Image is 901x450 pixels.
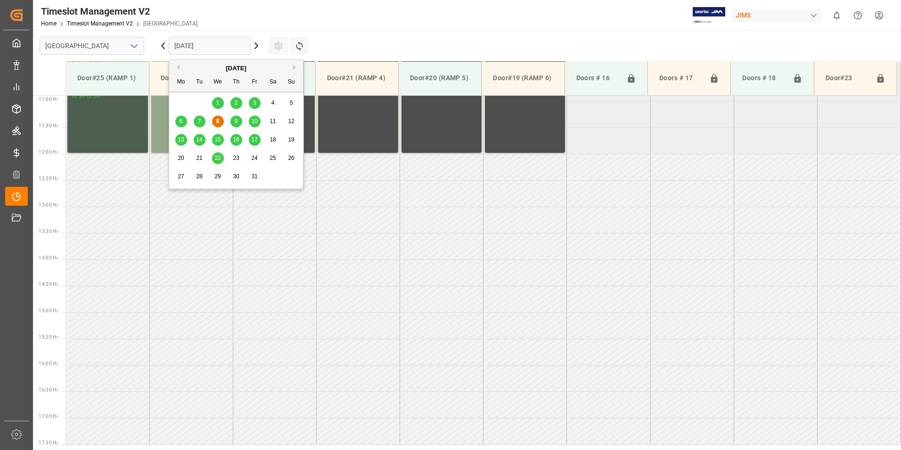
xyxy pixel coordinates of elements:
[178,136,184,143] span: 13
[732,8,822,22] div: JIMS
[39,202,58,208] span: 13:00 Hr
[178,155,184,161] span: 20
[267,76,279,88] div: Sa
[233,136,239,143] span: 16
[196,155,202,161] span: 21
[573,69,623,87] div: Doors # 16
[175,171,187,183] div: Choose Monday, October 27th, 2025
[270,118,276,125] span: 11
[270,136,276,143] span: 18
[267,116,279,127] div: Choose Saturday, October 11th, 2025
[251,173,257,180] span: 31
[169,64,303,73] div: [DATE]
[175,134,187,146] div: Choose Monday, October 13th, 2025
[178,173,184,180] span: 27
[489,69,557,87] div: Door#19 (RAMP 6)
[822,69,872,87] div: Door#23
[249,134,261,146] div: Choose Friday, October 17th, 2025
[233,173,239,180] span: 30
[271,100,275,106] span: 4
[230,134,242,146] div: Choose Thursday, October 16th, 2025
[39,387,58,392] span: 16:30 Hr
[212,76,224,88] div: We
[233,155,239,161] span: 23
[194,76,205,88] div: Tu
[286,134,297,146] div: Choose Sunday, October 19th, 2025
[288,136,294,143] span: 19
[286,152,297,164] div: Choose Sunday, October 26th, 2025
[174,65,180,70] button: Previous Month
[251,155,257,161] span: 24
[267,152,279,164] div: Choose Saturday, October 25th, 2025
[216,100,220,106] span: 1
[39,361,58,366] span: 16:00 Hr
[39,255,58,260] span: 14:00 Hr
[39,440,58,445] span: 17:30 Hr
[251,136,257,143] span: 17
[230,76,242,88] div: Th
[172,94,301,186] div: month 2025-10
[71,94,85,98] div: 10:30
[212,97,224,109] div: Choose Wednesday, October 1st, 2025
[175,116,187,127] div: Choose Monday, October 6th, 2025
[323,69,391,87] div: Door#21 (RAMP 4)
[214,155,221,161] span: 22
[249,76,261,88] div: Fr
[39,97,58,102] span: 11:00 Hr
[157,69,224,87] div: Door#24 (RAMP 2)
[288,118,294,125] span: 12
[39,282,58,287] span: 14:30 Hr
[212,171,224,183] div: Choose Wednesday, October 29th, 2025
[194,134,205,146] div: Choose Tuesday, October 14th, 2025
[40,37,144,55] input: Type to search/select
[39,176,58,181] span: 12:30 Hr
[74,69,141,87] div: Door#25 (RAMP 1)
[693,7,725,24] img: Exertis%20JAM%20-%20Email%20Logo.jpg_1722504956.jpg
[251,118,257,125] span: 10
[67,20,133,27] a: Timeslot Management V2
[127,39,141,53] button: open menu
[286,97,297,109] div: Choose Sunday, October 5th, 2025
[39,229,58,234] span: 13:30 Hr
[286,76,297,88] div: Su
[212,152,224,164] div: Choose Wednesday, October 22nd, 2025
[249,152,261,164] div: Choose Friday, October 24th, 2025
[41,20,57,27] a: Home
[249,97,261,109] div: Choose Friday, October 3rd, 2025
[196,136,202,143] span: 14
[235,100,238,106] span: 2
[196,173,202,180] span: 28
[293,65,299,70] button: Next Month
[39,123,58,128] span: 11:30 Hr
[249,171,261,183] div: Choose Friday, October 31st, 2025
[732,6,826,24] button: JIMS
[249,116,261,127] div: Choose Friday, October 10th, 2025
[230,152,242,164] div: Choose Thursday, October 23rd, 2025
[286,116,297,127] div: Choose Sunday, October 12th, 2025
[212,134,224,146] div: Choose Wednesday, October 15th, 2025
[39,334,58,340] span: 15:30 Hr
[180,118,183,125] span: 6
[288,155,294,161] span: 26
[216,118,220,125] span: 8
[86,94,100,98] div: 12:00
[175,76,187,88] div: Mo
[655,69,705,87] div: Doors # 17
[194,116,205,127] div: Choose Tuesday, October 7th, 2025
[41,4,197,18] div: Timeslot Management V2
[212,116,224,127] div: Choose Wednesday, October 8th, 2025
[169,37,251,55] input: DD.MM.YYYY
[39,150,58,155] span: 12:00 Hr
[406,69,474,87] div: Door#20 (RAMP 5)
[235,118,238,125] span: 9
[85,94,86,98] div: -
[175,152,187,164] div: Choose Monday, October 20th, 2025
[39,308,58,313] span: 15:00 Hr
[214,173,221,180] span: 29
[253,100,256,106] span: 3
[270,155,276,161] span: 25
[39,414,58,419] span: 17:00 Hr
[826,5,847,26] button: show 0 new notifications
[230,171,242,183] div: Choose Thursday, October 30th, 2025
[267,134,279,146] div: Choose Saturday, October 18th, 2025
